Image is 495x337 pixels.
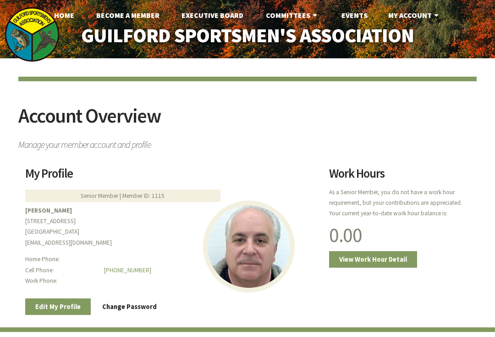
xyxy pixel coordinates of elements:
h2: Account Overview [18,106,477,135]
p: As a Senior Member, you do not have a work hour requirement, but your contributions are appreciat... [329,187,470,219]
p: [STREET_ADDRESS] [GEOGRAPHIC_DATA] [EMAIL_ADDRESS][DOMAIN_NAME] [25,205,318,248]
dt: Home Phone [25,254,99,264]
a: Become A Member [89,6,167,24]
dt: Cell Phone [25,265,99,275]
a: Change Password [92,298,167,315]
div: Senior Member | Member ID: 1115 [25,190,220,202]
h2: My Profile [25,168,318,186]
span: Manage your member account and profile [18,135,477,149]
h2: Work Hours [329,168,470,186]
dt: Work Phone [25,275,99,286]
a: Committees [258,6,327,24]
a: Home [47,6,82,24]
a: Executive Board [174,6,251,24]
b: [PERSON_NAME] [25,207,72,214]
h1: 0.00 [329,225,470,245]
a: [PHONE_NUMBER] [104,266,151,274]
a: Guilford Sportsmen's Association [64,18,431,52]
a: Edit My Profile [25,298,91,315]
a: Events [334,6,375,24]
a: View Work Hour Detail [329,251,417,268]
a: My Account [381,6,448,24]
img: logo_sm.png [5,7,60,62]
